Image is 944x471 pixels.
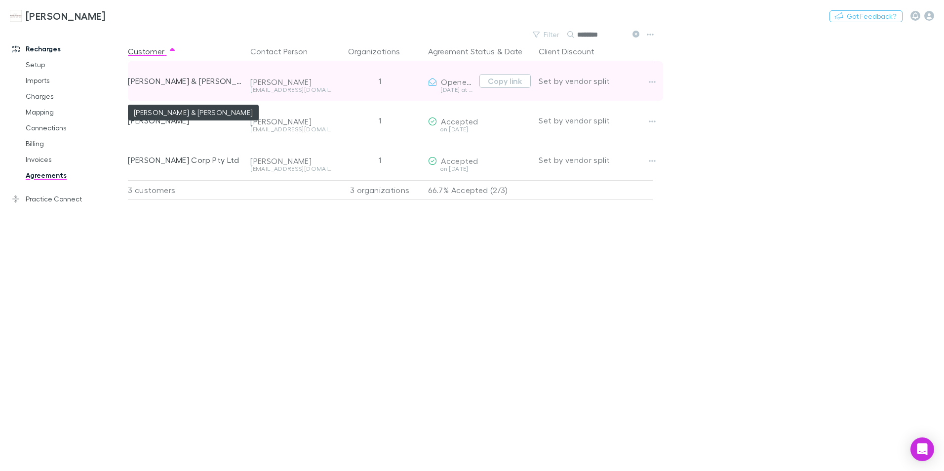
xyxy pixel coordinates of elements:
div: [PERSON_NAME] [250,77,331,87]
a: Agreements [16,167,133,183]
div: [DATE] at 4:10 PM [428,87,475,93]
div: [PERSON_NAME] [250,117,331,126]
div: Open Intercom Messenger [910,437,934,461]
button: Client Discount [539,41,606,61]
div: [EMAIL_ADDRESS][DOMAIN_NAME] [250,126,331,132]
a: [PERSON_NAME] [4,4,111,28]
div: 1 [335,61,424,101]
span: Accepted [441,156,478,165]
span: Accepted [441,117,478,126]
a: Connections [16,120,133,136]
a: Practice Connect [2,191,133,207]
div: Set by vendor split [539,140,653,180]
a: Setup [16,57,133,73]
button: Organizations [348,41,412,61]
button: Date [505,41,522,61]
button: Agreement Status [428,41,495,61]
div: [PERSON_NAME] [250,156,331,166]
div: 3 customers [128,180,246,200]
a: Recharges [2,41,133,57]
img: Hales Douglass's Logo [10,10,22,22]
div: Set by vendor split [539,101,653,140]
div: [EMAIL_ADDRESS][DOMAIN_NAME] [250,87,331,93]
div: Set by vendor split [539,61,653,101]
a: Billing [16,136,133,152]
h3: [PERSON_NAME] [26,10,105,22]
div: & [428,41,531,61]
div: [PERSON_NAME] & [PERSON_NAME] [128,61,242,101]
a: Mapping [16,104,133,120]
a: Imports [16,73,133,88]
div: on [DATE] [428,126,531,132]
button: Contact Person [250,41,319,61]
div: 1 [335,101,424,140]
p: 66.7% Accepted (2/3) [428,181,531,199]
button: Filter [528,29,565,40]
div: 1 [335,140,424,180]
button: Got Feedback? [829,10,903,22]
div: 3 organizations [335,180,424,200]
div: [PERSON_NAME] Corp Pty Ltd [128,140,242,180]
div: on [DATE] [428,166,531,172]
div: [EMAIL_ADDRESS][DOMAIN_NAME] [250,166,331,172]
span: Opened (by link) [441,77,503,86]
button: Copy link [479,74,531,88]
a: Charges [16,88,133,104]
div: [PERSON_NAME] [128,101,242,140]
button: Customer [128,41,176,61]
a: Invoices [16,152,133,167]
